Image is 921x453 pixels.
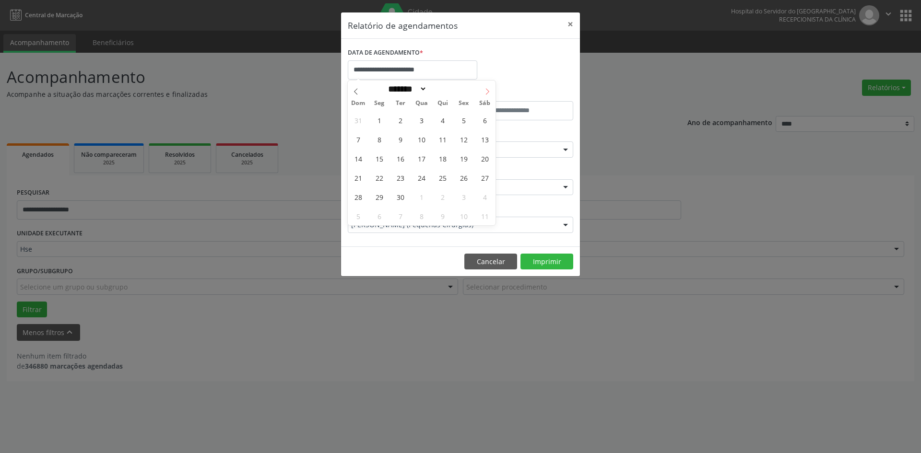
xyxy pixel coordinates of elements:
label: ATÉ [463,86,573,101]
span: Setembro 2, 2025 [391,111,410,129]
span: Outubro 7, 2025 [391,207,410,225]
span: Outubro 4, 2025 [475,187,494,206]
span: Setembro 4, 2025 [433,111,452,129]
span: Outubro 6, 2025 [370,207,389,225]
span: Setembro 16, 2025 [391,149,410,168]
span: Sex [453,100,474,106]
span: Setembro 21, 2025 [349,168,367,187]
span: Outubro 3, 2025 [454,187,473,206]
span: Setembro 25, 2025 [433,168,452,187]
span: Outubro 5, 2025 [349,207,367,225]
span: Setembro 30, 2025 [391,187,410,206]
span: Setembro 15, 2025 [370,149,389,168]
span: Setembro 5, 2025 [454,111,473,129]
span: Outubro 10, 2025 [454,207,473,225]
span: Setembro 17, 2025 [412,149,431,168]
span: Qua [411,100,432,106]
span: Outubro 2, 2025 [433,187,452,206]
span: Outubro 11, 2025 [475,207,494,225]
button: Close [561,12,580,36]
span: Dom [348,100,369,106]
span: Setembro 18, 2025 [433,149,452,168]
button: Cancelar [464,254,517,270]
span: Setembro 28, 2025 [349,187,367,206]
select: Month [385,84,427,94]
span: Agosto 31, 2025 [349,111,367,129]
span: Setembro 26, 2025 [454,168,473,187]
span: Setembro 11, 2025 [433,130,452,149]
input: Year [427,84,459,94]
span: Setembro 20, 2025 [475,149,494,168]
h5: Relatório de agendamentos [348,19,458,32]
button: Imprimir [520,254,573,270]
span: Setembro 29, 2025 [370,187,389,206]
span: Setembro 10, 2025 [412,130,431,149]
span: Setembro 9, 2025 [391,130,410,149]
span: Setembro 7, 2025 [349,130,367,149]
span: Sáb [474,100,496,106]
span: Setembro 1, 2025 [370,111,389,129]
span: Setembro 19, 2025 [454,149,473,168]
span: Outubro 9, 2025 [433,207,452,225]
span: Setembro 27, 2025 [475,168,494,187]
span: Setembro 3, 2025 [412,111,431,129]
span: Outubro 8, 2025 [412,207,431,225]
span: Setembro 13, 2025 [475,130,494,149]
span: Setembro 22, 2025 [370,168,389,187]
label: DATA DE AGENDAMENTO [348,46,423,60]
span: Setembro 6, 2025 [475,111,494,129]
span: Setembro 23, 2025 [391,168,410,187]
span: Outubro 1, 2025 [412,187,431,206]
span: Qui [432,100,453,106]
span: Setembro 12, 2025 [454,130,473,149]
span: Setembro 14, 2025 [349,149,367,168]
span: Setembro 8, 2025 [370,130,389,149]
span: Setembro 24, 2025 [412,168,431,187]
span: Ter [390,100,411,106]
span: Seg [369,100,390,106]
